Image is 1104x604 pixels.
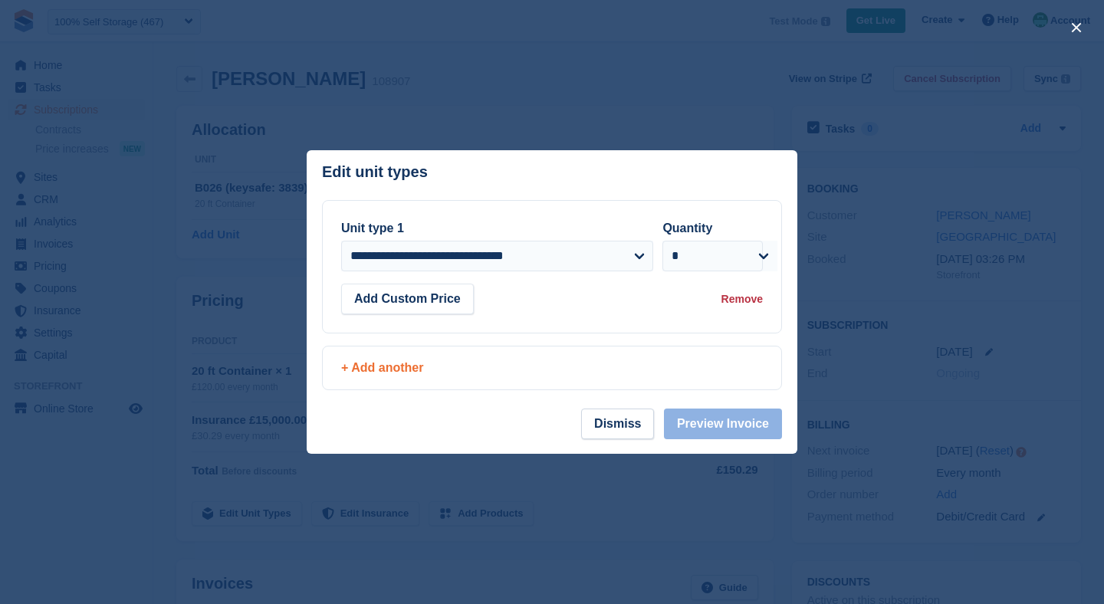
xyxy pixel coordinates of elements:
a: + Add another [322,346,782,390]
button: Dismiss [581,409,654,439]
label: Quantity [662,222,712,235]
button: close [1064,15,1089,40]
button: Add Custom Price [341,284,474,314]
div: + Add another [341,359,763,377]
div: Remove [721,291,763,307]
button: Preview Invoice [664,409,782,439]
label: Unit type 1 [341,222,404,235]
p: Edit unit types [322,163,428,181]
